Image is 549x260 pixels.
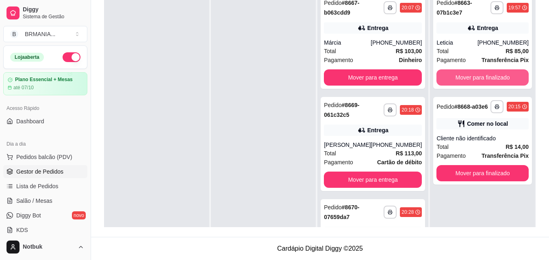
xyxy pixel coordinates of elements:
[3,165,87,178] a: Gestor de Pedidos
[506,48,529,54] strong: R$ 85,00
[16,153,72,161] span: Pedidos balcão (PDV)
[3,180,87,193] a: Lista de Pedidos
[367,126,388,134] div: Entrega
[3,102,87,115] div: Acesso Rápido
[324,69,422,86] button: Mover para entrega
[436,69,529,86] button: Mover para finalizado
[324,47,336,56] span: Total
[436,47,449,56] span: Total
[454,103,488,110] strong: # 8668-a03e6
[25,30,55,38] div: BRMANIA ...
[436,151,466,160] span: Pagamento
[23,243,74,251] span: Notbuk
[508,103,521,110] div: 20:15
[436,103,454,110] span: Pedido
[16,197,52,205] span: Salão / Mesas
[436,142,449,151] span: Total
[3,72,87,95] a: Plano Essencial + Mesasaté 07/10
[436,165,529,181] button: Mover para finalizado
[3,194,87,207] a: Salão / Mesas
[324,158,353,167] span: Pagamento
[3,115,87,128] a: Dashboard
[16,211,41,219] span: Diggy Bot
[477,39,529,47] div: [PHONE_NUMBER]
[436,56,466,64] span: Pagamento
[477,24,498,32] div: Entrega
[91,237,549,260] footer: Cardápio Digital Diggy © 2025
[3,223,87,236] a: KDS
[324,102,342,108] span: Pedido
[401,107,414,113] div: 20:18
[15,77,73,83] article: Plano Essencial + Mesas
[436,134,529,142] div: Cliente não identificado
[508,4,521,11] div: 19:57
[436,39,477,47] div: Leticia
[10,53,44,62] div: Loja aberta
[23,6,84,13] span: Diggy
[10,30,18,38] span: B
[506,144,529,150] strong: R$ 14,00
[16,117,44,125] span: Dashboard
[367,24,388,32] div: Entrega
[482,57,529,63] strong: Transferência Pix
[324,39,371,47] div: Márcia
[3,150,87,163] button: Pedidos balcão (PDV)
[399,57,422,63] strong: Dinheiro
[13,84,34,91] article: até 07/10
[3,237,87,257] button: Notbuk
[3,3,87,23] a: DiggySistema de Gestão
[16,226,28,234] span: KDS
[401,4,414,11] div: 20:07
[63,52,80,62] button: Alterar Status
[3,138,87,150] div: Dia a dia
[16,182,59,190] span: Lista de Pedidos
[23,13,84,20] span: Sistema de Gestão
[3,209,87,222] a: Diggy Botnovo
[371,39,422,47] div: [PHONE_NUMBER]
[324,141,371,149] div: [PERSON_NAME]
[371,141,422,149] div: [PHONE_NUMBER]
[396,150,422,157] strong: R$ 113,00
[324,204,342,211] span: Pedido
[3,26,87,42] button: Select a team
[467,120,508,128] div: Comer no local
[324,102,359,118] strong: # 8669-061c32c5
[324,56,353,64] span: Pagamento
[16,168,63,176] span: Gestor de Pedidos
[324,204,359,220] strong: # 8670-07659da7
[482,153,529,159] strong: Transferência Pix
[401,209,414,215] div: 20:28
[324,149,336,158] span: Total
[396,48,422,54] strong: R$ 103,00
[324,172,422,188] button: Mover para entrega
[377,159,422,165] strong: Cartão de débito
